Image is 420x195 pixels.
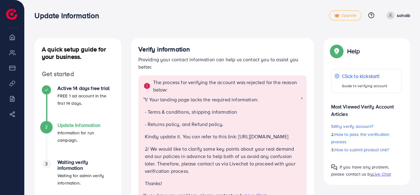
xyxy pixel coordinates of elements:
span: Live Chat [373,171,391,177]
p: 3. [331,146,402,153]
img: Popup guide [331,46,342,57]
span: 3 [45,160,48,167]
span: Why verify account? [333,123,373,129]
h4: Waiting verify information [57,159,114,171]
h4: A quick setup guide for your business. [34,46,121,60]
h4: Update Information [57,122,114,128]
h4: Active 14 days free trial [57,85,114,91]
h3: Update Information [34,11,104,20]
p: Waiting for admin verify information. [57,172,114,187]
span: " [143,96,145,192]
p: Guide to verifying account [342,82,387,90]
a: tickUpgrade [329,10,362,20]
p: Click to kickstart! [342,72,387,80]
p: 2/ We would like to clarify some key points about your real demand and our policies in advance to... [145,145,301,175]
p: - Returns policy, and Refund policy. [145,120,301,128]
p: 1/ Your landing page lacks the required information: [145,96,301,103]
p: - Terms & conditions, shipping information [145,108,301,116]
img: tick [334,14,339,18]
p: Information for run campaign. [57,129,114,144]
p: 2. [331,131,402,145]
span: Upgrade [334,13,356,18]
li: Active 14 days free trial [34,85,121,122]
img: logo [6,9,17,20]
span: " [301,96,303,192]
p: Kindly update it. You can refer to this link: [URL][DOMAIN_NAME] [145,133,301,140]
img: alert [143,82,151,90]
p: 1. [331,123,402,130]
h4: Get started [34,70,121,78]
h4: Verify information [138,46,307,53]
p: The process for verifying the account was rejected for the reason below: [153,79,303,93]
p: Help [347,47,360,55]
span: How to submit product link? [335,147,389,153]
p: Providing your contact information can help us contact you to assist you better. [138,56,307,71]
p: Thanks! [145,180,301,187]
a: sohaib [384,11,410,19]
p: sohaib [397,12,410,19]
p: FREE 1 ad account in the first 14 days. [57,92,114,107]
li: Update Information [34,122,121,159]
span: 2 [45,123,48,130]
img: Popup guide [331,164,337,170]
span: How to pass the verification process [331,131,390,145]
span: If you have any problem, please contact us by [331,164,389,177]
p: Most Viewed Verify Account Articles [331,98,402,118]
